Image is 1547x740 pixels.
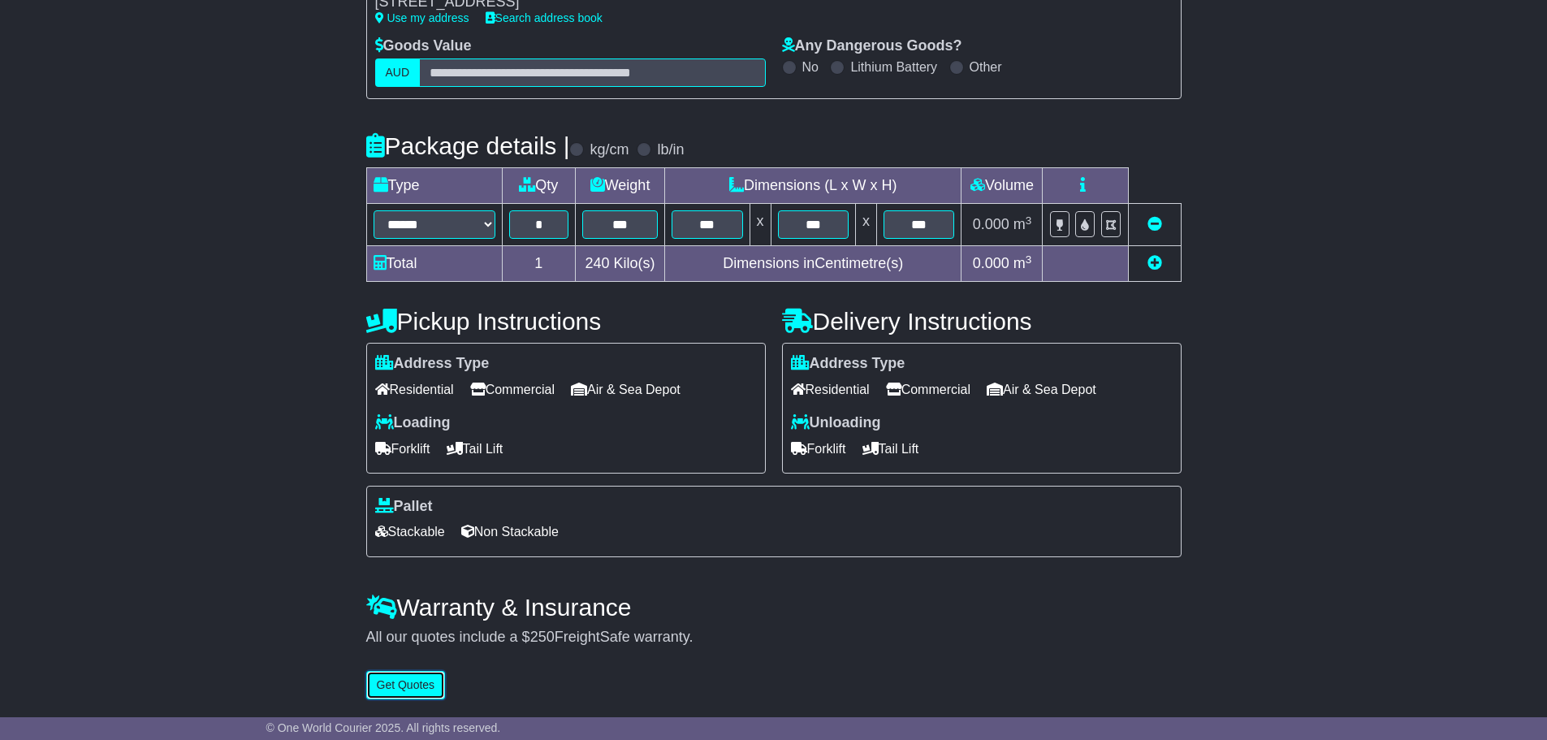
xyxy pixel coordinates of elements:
[447,436,503,461] span: Tail Lift
[366,671,446,699] button: Get Quotes
[502,246,576,282] td: 1
[782,308,1182,335] h4: Delivery Instructions
[366,168,502,204] td: Type
[266,721,501,734] span: © One World Courier 2025. All rights reserved.
[375,519,445,544] span: Stackable
[1147,216,1162,232] a: Remove this item
[1026,214,1032,227] sup: 3
[791,377,870,402] span: Residential
[586,255,610,271] span: 240
[987,377,1096,402] span: Air & Sea Depot
[366,132,570,159] h4: Package details |
[1013,216,1032,232] span: m
[502,168,576,204] td: Qty
[576,168,665,204] td: Weight
[1147,255,1162,271] a: Add new item
[791,355,905,373] label: Address Type
[1026,253,1032,266] sup: 3
[862,436,919,461] span: Tail Lift
[855,204,876,246] td: x
[782,37,962,55] label: Any Dangerous Goods?
[791,436,846,461] span: Forklift
[970,59,1002,75] label: Other
[850,59,937,75] label: Lithium Battery
[657,141,684,159] label: lb/in
[802,59,819,75] label: No
[375,414,451,432] label: Loading
[375,498,433,516] label: Pallet
[973,255,1009,271] span: 0.000
[530,629,555,645] span: 250
[665,168,961,204] td: Dimensions (L x W x H)
[886,377,970,402] span: Commercial
[375,377,454,402] span: Residential
[375,11,469,24] a: Use my address
[366,246,502,282] td: Total
[366,308,766,335] h4: Pickup Instructions
[961,168,1043,204] td: Volume
[576,246,665,282] td: Kilo(s)
[791,414,881,432] label: Unloading
[750,204,771,246] td: x
[973,216,1009,232] span: 0.000
[590,141,629,159] label: kg/cm
[571,377,681,402] span: Air & Sea Depot
[375,58,421,87] label: AUD
[461,519,559,544] span: Non Stackable
[366,594,1182,621] h4: Warranty & Insurance
[375,355,490,373] label: Address Type
[1013,255,1032,271] span: m
[366,629,1182,647] div: All our quotes include a $ FreightSafe warranty.
[375,37,472,55] label: Goods Value
[375,436,430,461] span: Forklift
[665,246,961,282] td: Dimensions in Centimetre(s)
[470,377,555,402] span: Commercial
[486,11,603,24] a: Search address book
